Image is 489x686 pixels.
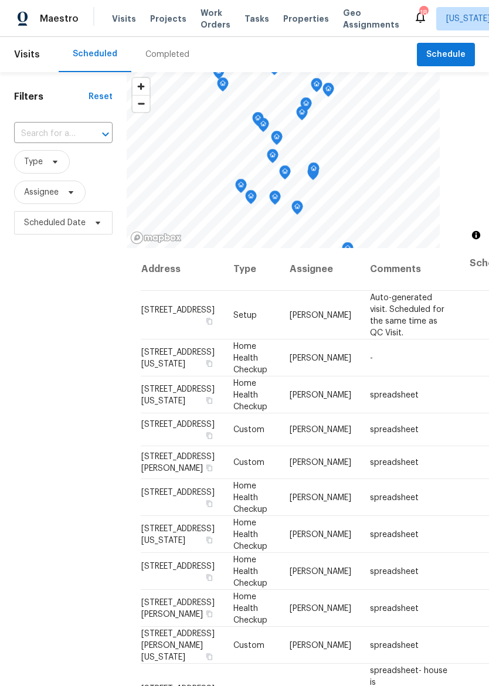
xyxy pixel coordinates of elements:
[145,49,189,60] div: Completed
[296,106,308,124] div: Map marker
[141,248,224,291] th: Address
[213,65,225,83] div: Map marker
[204,358,215,368] button: Copy Address
[245,190,257,208] div: Map marker
[370,604,419,612] span: spreadsheet
[290,567,351,575] span: [PERSON_NAME]
[290,530,351,538] span: [PERSON_NAME]
[217,77,229,96] div: Map marker
[141,629,215,661] span: [STREET_ADDRESS][PERSON_NAME][US_STATE]
[141,453,215,473] span: [STREET_ADDRESS][PERSON_NAME]
[133,96,150,112] span: Zoom out
[370,426,419,434] span: spreadsheet
[419,7,427,19] div: 18
[204,608,215,619] button: Copy Address
[141,348,215,368] span: [STREET_ADDRESS][US_STATE]
[141,305,215,314] span: [STREET_ADDRESS]
[370,293,444,337] span: Auto-generated visit. Scheduled for the same time as QC Visit.
[290,426,351,434] span: [PERSON_NAME]
[14,125,80,143] input: Search for an address...
[204,534,215,545] button: Copy Address
[204,395,215,405] button: Copy Address
[141,524,215,544] span: [STREET_ADDRESS][US_STATE]
[300,97,312,116] div: Map marker
[290,311,351,319] span: [PERSON_NAME]
[370,493,419,501] span: spreadsheet
[127,72,440,248] canvas: Map
[204,430,215,441] button: Copy Address
[280,248,361,291] th: Assignee
[24,156,43,168] span: Type
[370,459,419,467] span: spreadsheet
[233,379,267,410] span: Home Health Checkup
[343,7,399,30] span: Geo Assignments
[290,604,351,612] span: [PERSON_NAME]
[233,311,257,319] span: Setup
[267,149,279,167] div: Map marker
[233,481,267,513] span: Home Health Checkup
[204,315,215,326] button: Copy Address
[271,131,283,149] div: Map marker
[269,191,281,209] div: Map marker
[14,42,40,67] span: Visits
[14,91,89,103] h1: Filters
[370,390,419,399] span: spreadsheet
[224,248,280,291] th: Type
[233,555,267,587] span: Home Health Checkup
[204,572,215,582] button: Copy Address
[24,186,59,198] span: Assignee
[361,248,460,291] th: Comments
[141,488,215,496] span: [STREET_ADDRESS]
[133,78,150,95] button: Zoom in
[291,201,303,219] div: Map marker
[233,459,264,467] span: Custom
[133,95,150,112] button: Zoom out
[73,48,117,60] div: Scheduled
[233,518,267,550] span: Home Health Checkup
[290,354,351,362] span: [PERSON_NAME]
[283,13,329,25] span: Properties
[252,112,264,130] div: Map marker
[370,567,419,575] span: spreadsheet
[370,354,373,362] span: -
[469,228,483,242] button: Toggle attribution
[204,498,215,508] button: Copy Address
[130,231,182,244] a: Mapbox homepage
[201,7,230,30] span: Work Orders
[290,459,351,467] span: [PERSON_NAME]
[322,83,334,101] div: Map marker
[290,641,351,649] span: [PERSON_NAME]
[97,126,114,142] button: Open
[24,217,86,229] span: Scheduled Date
[40,13,79,25] span: Maestro
[233,592,267,624] span: Home Health Checkup
[235,179,247,197] div: Map marker
[417,43,475,67] button: Schedule
[473,229,480,242] span: Toggle attribution
[141,385,215,405] span: [STREET_ADDRESS][US_STATE]
[426,47,466,62] span: Schedule
[204,651,215,661] button: Copy Address
[141,562,215,570] span: [STREET_ADDRESS]
[244,15,269,23] span: Tasks
[233,342,267,373] span: Home Health Checkup
[279,165,291,184] div: Map marker
[342,242,354,260] div: Map marker
[311,78,322,96] div: Map marker
[257,118,269,136] div: Map marker
[308,162,320,181] div: Map marker
[307,166,319,184] div: Map marker
[112,13,136,25] span: Visits
[370,641,419,649] span: spreadsheet
[89,91,113,103] div: Reset
[141,598,215,618] span: [STREET_ADDRESS][PERSON_NAME]
[204,463,215,473] button: Copy Address
[150,13,186,25] span: Projects
[290,493,351,501] span: [PERSON_NAME]
[233,641,264,649] span: Custom
[141,420,215,429] span: [STREET_ADDRESS]
[370,530,419,538] span: spreadsheet
[233,426,264,434] span: Custom
[290,390,351,399] span: [PERSON_NAME]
